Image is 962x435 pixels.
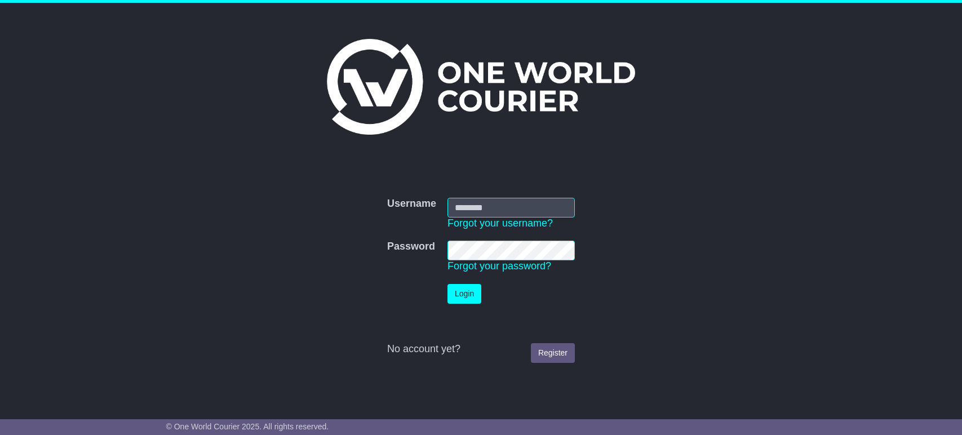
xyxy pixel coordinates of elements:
[327,39,635,135] img: One World
[447,260,551,272] a: Forgot your password?
[387,241,435,253] label: Password
[447,284,481,304] button: Login
[166,422,329,431] span: © One World Courier 2025. All rights reserved.
[387,343,575,356] div: No account yet?
[531,343,575,363] a: Register
[447,217,553,229] a: Forgot your username?
[387,198,436,210] label: Username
